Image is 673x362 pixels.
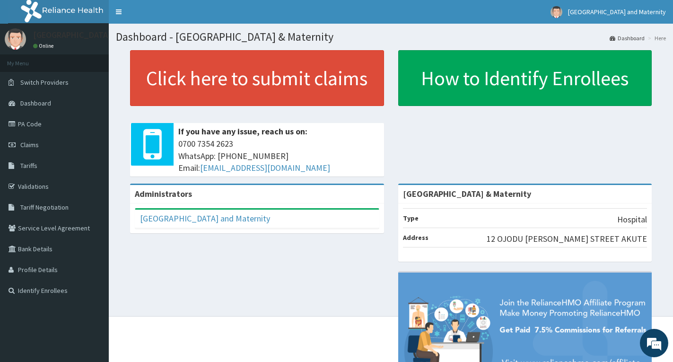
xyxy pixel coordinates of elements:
a: [GEOGRAPHIC_DATA] and Maternity [140,213,270,224]
p: Hospital [617,213,647,226]
a: [EMAIL_ADDRESS][DOMAIN_NAME] [200,162,330,173]
b: Address [403,233,428,242]
a: How to Identify Enrollees [398,50,652,106]
span: Tariff Negotiation [20,203,69,212]
img: User Image [551,6,562,18]
span: Tariffs [20,161,37,170]
img: User Image [5,28,26,50]
span: 0700 7354 2623 WhatsApp: [PHONE_NUMBER] Email: [178,138,379,174]
p: 12 OJODU [PERSON_NAME] STREET AKUTE [487,233,647,245]
a: Online [33,43,56,49]
b: Type [403,214,419,222]
a: Click here to submit claims [130,50,384,106]
span: Switch Providers [20,78,69,87]
strong: [GEOGRAPHIC_DATA] & Maternity [403,188,531,199]
li: Here [646,34,666,42]
h1: Dashboard - [GEOGRAPHIC_DATA] & Maternity [116,31,666,43]
span: Claims [20,141,39,149]
p: [GEOGRAPHIC_DATA] and Maternity [33,31,165,39]
span: Dashboard [20,99,51,107]
a: Dashboard [610,34,645,42]
b: Administrators [135,188,192,199]
b: If you have any issue, reach us on: [178,126,307,137]
span: [GEOGRAPHIC_DATA] and Maternity [568,8,666,16]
